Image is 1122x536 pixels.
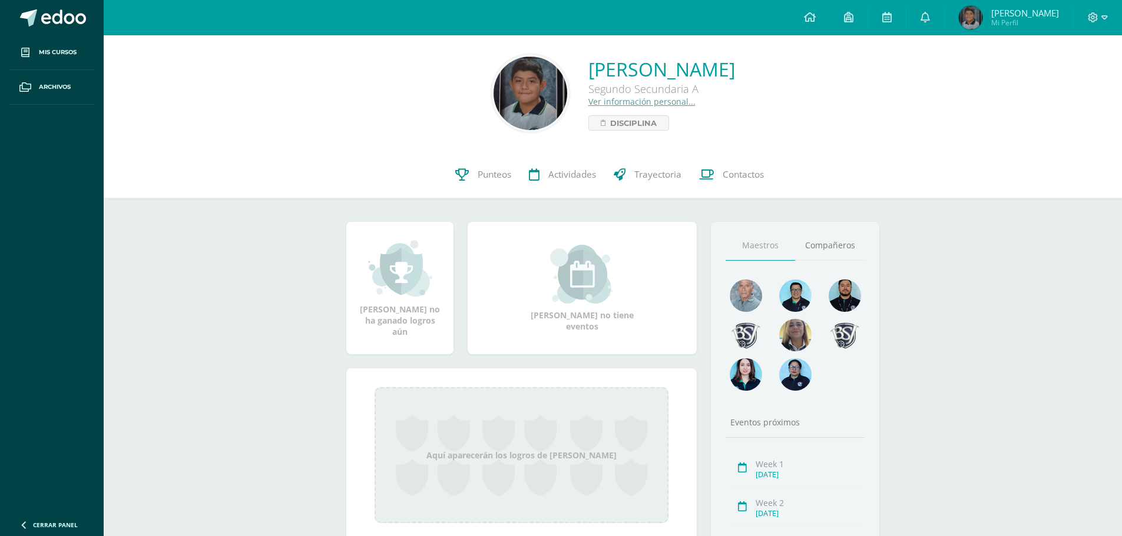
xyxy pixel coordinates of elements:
[39,48,77,57] span: Mis cursos
[588,82,735,96] div: Segundo Secundaria A
[756,497,861,508] div: Week 2
[588,96,696,107] a: Ver información personal...
[33,521,78,529] span: Cerrar panel
[634,168,681,181] span: Trayectoria
[610,116,657,130] span: Disciplina
[756,470,861,480] div: [DATE]
[9,70,94,105] a: Archivos
[959,6,982,29] img: c0fc88b6cdce0aca5e5747acf1752c14.png
[779,358,812,391] img: bed227fd71c3b57e9e7cc03a323db735.png
[550,245,614,304] img: event_small.png
[524,245,641,332] div: [PERSON_NAME] no tiene eventos
[829,279,861,312] img: 2207c9b573316a41e74c87832a091651.png
[9,35,94,70] a: Mis cursos
[358,239,442,337] div: [PERSON_NAME] no ha ganado logros aún
[730,279,762,312] img: 55ac31a88a72e045f87d4a648e08ca4b.png
[726,417,865,428] div: Eventos próximos
[478,168,511,181] span: Punteos
[779,279,812,312] img: d220431ed6a2715784848fdc026b3719.png
[446,151,520,198] a: Punteos
[690,151,773,198] a: Contactos
[991,18,1059,28] span: Mi Perfil
[730,358,762,391] img: 1f9df8322dc8a4a819c6562ad5c2ddfe.png
[39,82,71,92] span: Archivos
[829,319,861,351] img: 7641769e2d1e60c63392edc0587da052.png
[756,458,861,470] div: Week 1
[588,56,735,82] a: [PERSON_NAME]
[726,231,795,261] a: Maestros
[605,151,690,198] a: Trayectoria
[494,56,567,130] img: 4c62b656ff416e0dedf1c4158539b152.png
[991,7,1059,19] span: [PERSON_NAME]
[368,239,432,298] img: achievement_small.png
[730,319,762,351] img: d483e71d4e13296e0ce68ead86aec0b8.png
[779,319,812,351] img: aa9857ee84d8eb936f6c1e33e7ea3df6.png
[588,115,669,131] a: Disciplina
[520,151,605,198] a: Actividades
[548,168,596,181] span: Actividades
[756,508,861,518] div: [DATE]
[795,231,865,261] a: Compañeros
[375,387,668,523] div: Aquí aparecerán los logros de [PERSON_NAME]
[723,168,764,181] span: Contactos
